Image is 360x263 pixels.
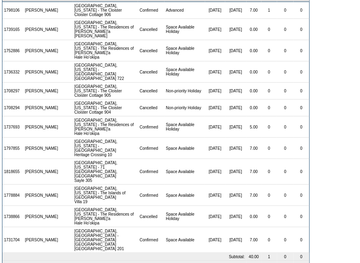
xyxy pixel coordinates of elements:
td: 0 [261,100,277,116]
td: 0 [294,116,309,138]
td: 0 [261,159,277,185]
td: [DATE] [205,159,225,185]
td: Cancelled [138,83,164,100]
td: [PERSON_NAME] [23,116,60,138]
td: [DATE] [205,227,225,253]
td: Space Available [165,138,205,159]
td: [DATE] [205,61,225,83]
td: Advanced [165,2,205,19]
td: 0 [261,185,277,206]
td: [GEOGRAPHIC_DATA], [US_STATE] - The Cloister Cloister Cottage 906 [73,2,138,19]
td: [DATE] [225,100,247,116]
td: Cancelled [138,61,164,83]
td: 1752886 [2,40,23,61]
td: Non-priority Holiday [165,83,205,100]
td: 0.00 [247,100,261,116]
td: 0 [277,116,294,138]
td: Space Available Holiday [165,19,205,40]
td: [DATE] [225,185,247,206]
td: Confirmed [138,138,164,159]
td: [GEOGRAPHIC_DATA], [US_STATE] - The Residences of [PERSON_NAME]'a [PERSON_NAME] [73,19,138,40]
td: [DATE] [205,40,225,61]
td: 0 [261,227,277,253]
td: Space Available Holiday [165,116,205,138]
td: 0 [261,40,277,61]
td: 0 [294,19,309,40]
td: 0 [277,100,294,116]
td: [GEOGRAPHIC_DATA], [US_STATE] - The Cloister Cloister Cottage 905 [73,83,138,100]
td: 0 [277,138,294,159]
td: 0 [261,83,277,100]
td: 0 [277,227,294,253]
td: [DATE] [225,159,247,185]
td: [DATE] [225,116,247,138]
td: 0.00 [247,19,261,40]
td: [GEOGRAPHIC_DATA], [GEOGRAPHIC_DATA] - [GEOGRAPHIC_DATA] [GEOGRAPHIC_DATA] [GEOGRAPHIC_DATA] 201 [73,227,138,253]
td: [DATE] [205,2,225,19]
td: 0 [294,253,309,261]
td: [GEOGRAPHIC_DATA], [US_STATE] - [GEOGRAPHIC_DATA] [GEOGRAPHIC_DATA] 722 [73,61,138,83]
td: [DATE] [225,19,247,40]
td: [DATE] [225,61,247,83]
td: 0 [277,40,294,61]
td: [DATE] [225,83,247,100]
td: 0 [261,19,277,40]
td: 1 [261,2,277,19]
td: Confirmed [138,185,164,206]
td: 0 [277,61,294,83]
td: 1778884 [2,185,23,206]
td: Space Available Holiday [165,61,205,83]
td: Space Available Holiday [165,206,205,227]
td: [DATE] [205,19,225,40]
td: [PERSON_NAME] [23,100,60,116]
td: 1737693 [2,116,23,138]
td: [PERSON_NAME] [23,227,60,253]
td: 1708294 [2,100,23,116]
td: Confirmed [138,227,164,253]
td: [PERSON_NAME] [23,61,60,83]
td: 0 [277,185,294,206]
td: 0.00 [247,61,261,83]
td: Confirmed [138,159,164,185]
td: [PERSON_NAME] [23,159,60,185]
td: Confirmed [138,2,164,19]
td: 0 [294,206,309,227]
td: [PERSON_NAME] [23,206,60,227]
td: 0.00 [247,83,261,100]
td: 0 [294,61,309,83]
td: [DATE] [205,116,225,138]
td: 7.00 [247,159,261,185]
td: [DATE] [225,206,247,227]
td: Space Available [165,185,205,206]
td: 0 [294,83,309,100]
td: [PERSON_NAME] [23,40,60,61]
td: Cancelled [138,100,164,116]
td: [GEOGRAPHIC_DATA], [US_STATE] - The Cloister Cloister Cottage 904 [73,100,138,116]
td: Subtotal: [2,253,247,261]
td: [GEOGRAPHIC_DATA], [US_STATE] - 71 [GEOGRAPHIC_DATA], [GEOGRAPHIC_DATA] Sayle 305 [73,159,138,185]
td: 5.00 [247,116,261,138]
td: 1 [261,253,277,261]
td: Space Available [165,159,205,185]
td: 0 [294,40,309,61]
td: [PERSON_NAME] [23,2,60,19]
td: [PERSON_NAME] [23,19,60,40]
td: Cancelled [138,206,164,227]
td: 0 [261,138,277,159]
td: 1736332 [2,61,23,83]
td: [GEOGRAPHIC_DATA], [US_STATE] - The Islands of [GEOGRAPHIC_DATA] Villa 19 [73,185,138,206]
td: 1739165 [2,19,23,40]
td: [PERSON_NAME] [23,185,60,206]
td: Cancelled [138,19,164,40]
td: 0 [294,2,309,19]
td: [PERSON_NAME] [23,138,60,159]
td: 40.00 [247,253,261,261]
td: 1708297 [2,83,23,100]
td: [GEOGRAPHIC_DATA], [US_STATE] - [GEOGRAPHIC_DATA] Heritage Crossing 10 [73,138,138,159]
td: [DATE] [205,83,225,100]
td: [DATE] [225,227,247,253]
td: [GEOGRAPHIC_DATA], [US_STATE] - The Residences of [PERSON_NAME]'a Hale Ho’okipa [73,116,138,138]
td: [DATE] [225,40,247,61]
td: 0 [277,83,294,100]
td: Non-priority Holiday [165,100,205,116]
